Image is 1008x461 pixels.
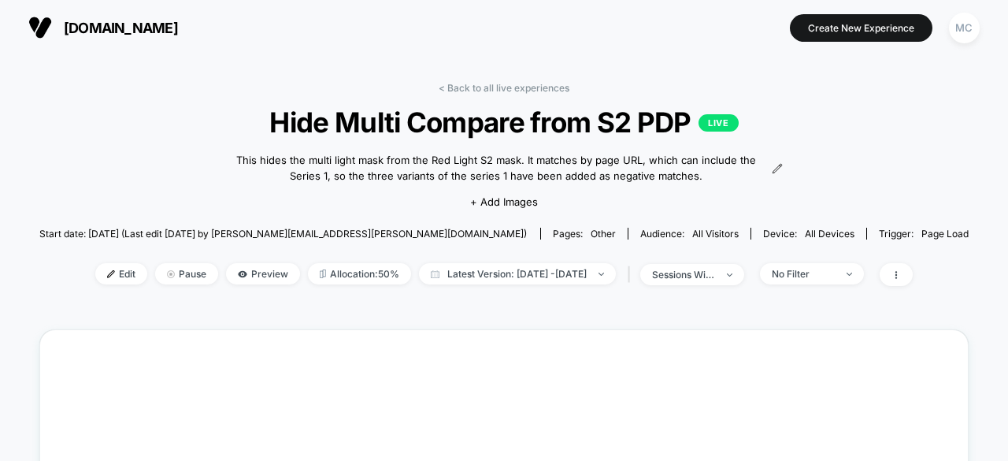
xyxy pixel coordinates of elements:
div: sessions with impression [652,269,715,281]
p: LIVE [699,114,738,132]
span: Page Load [921,228,969,240]
img: end [847,273,852,276]
span: [DOMAIN_NAME] [64,20,178,36]
img: rebalance [320,270,326,278]
span: Hide Multi Compare from S2 PDP [86,106,922,139]
button: Create New Experience [790,14,932,42]
span: Device: [750,228,866,240]
span: This hides the multi light mask from the Red Light S2 mask. It matches by page URL, which can inc... [225,153,768,184]
span: Preview [226,263,300,284]
span: Allocation: 50% [308,263,411,284]
span: other [591,228,616,240]
a: < Back to all live experiences [439,82,569,94]
button: MC [944,12,984,44]
span: Latest Version: [DATE] - [DATE] [419,263,616,284]
div: No Filter [772,268,835,280]
div: Audience: [640,228,739,240]
span: Pause [155,263,218,284]
span: + Add Images [470,195,538,208]
img: edit [107,270,115,278]
div: Trigger: [879,228,969,240]
button: [DOMAIN_NAME] [24,15,183,40]
div: Pages: [553,228,616,240]
span: | [624,263,640,286]
span: Start date: [DATE] (Last edit [DATE] by [PERSON_NAME][EMAIL_ADDRESS][PERSON_NAME][DOMAIN_NAME]) [39,228,527,240]
img: end [598,273,604,276]
span: all devices [805,228,854,240]
img: end [167,270,175,278]
span: Edit [95,263,147,284]
img: calendar [431,270,439,278]
img: Visually logo [28,16,52,39]
div: MC [949,13,980,43]
img: end [727,273,732,277]
span: All Visitors [692,228,739,240]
